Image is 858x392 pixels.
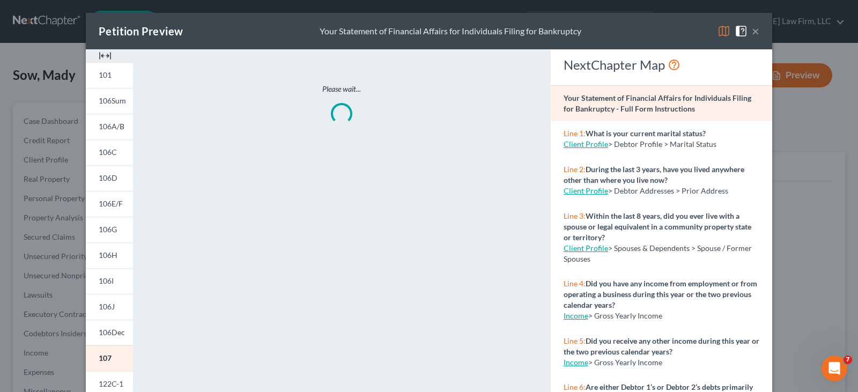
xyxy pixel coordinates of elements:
a: 106G [86,217,133,242]
a: 106A/B [86,114,133,139]
span: > Gross Yearly Income [588,311,662,320]
span: Line 4: [564,279,586,288]
img: map-eea8200ae884c6f1103ae1953ef3d486a96c86aabb227e865a55264e3737af1f.svg [718,25,730,38]
span: > Debtor Addresses > Prior Address [608,186,728,195]
img: help-close-5ba153eb36485ed6c1ea00a893f15db1cb9b99d6cae46e1a8edb6c62d00a1a76.svg [735,25,748,38]
span: Line 5: [564,336,586,345]
span: 106E/F [99,199,123,208]
span: > Gross Yearly Income [588,358,662,367]
a: 106Dec [86,320,133,345]
span: 106A/B [99,122,124,131]
iframe: Intercom live chat [822,356,847,381]
strong: What is your current marital status? [586,129,706,138]
a: Income [564,358,588,367]
span: 106J [99,302,115,311]
span: 106D [99,173,117,182]
a: 106H [86,242,133,268]
span: Line 1: [564,129,586,138]
span: Line 2: [564,165,586,174]
p: Please wait... [178,84,505,94]
span: 101 [99,70,112,79]
span: 107 [99,353,112,363]
strong: During the last 3 years, have you lived anywhere other than where you live now? [564,165,744,184]
button: × [752,25,759,38]
div: Petition Preview [99,24,183,39]
span: Line 6: [564,382,586,391]
a: 106E/F [86,191,133,217]
a: 101 [86,62,133,88]
a: Client Profile [564,186,608,195]
span: 106G [99,225,117,234]
a: 107 [86,345,133,371]
span: 106Dec [99,328,125,337]
a: 106C [86,139,133,165]
a: Client Profile [564,243,608,253]
strong: Within the last 8 years, did you ever live with a spouse or legal equivalent in a community prope... [564,211,751,242]
span: 106C [99,147,117,157]
div: Your Statement of Financial Affairs for Individuals Filing for Bankruptcy [320,25,581,38]
strong: Your Statement of Financial Affairs for Individuals Filing for Bankruptcy - Full Form Instructions [564,93,751,113]
span: 106H [99,250,117,260]
a: 106D [86,165,133,191]
a: 106J [86,294,133,320]
span: > Spouses & Dependents > Spouse / Former Spouses [564,243,752,263]
span: 106I [99,276,114,285]
img: expand-e0f6d898513216a626fdd78e52531dac95497ffd26381d4c15ee2fc46db09dca.svg [99,49,112,62]
strong: Did you receive any other income during this year or the two previous calendar years? [564,336,759,356]
span: 7 [844,356,852,364]
span: > Debtor Profile > Marital Status [608,139,716,149]
strong: Did you have any income from employment or from operating a business during this year or the two ... [564,279,757,309]
span: Line 3: [564,211,586,220]
a: Client Profile [564,139,608,149]
span: 106Sum [99,96,126,105]
a: 106I [86,268,133,294]
a: Income [564,311,588,320]
a: 106Sum [86,88,133,114]
div: NextChapter Map [564,56,759,73]
span: 122C-1 [99,379,123,388]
